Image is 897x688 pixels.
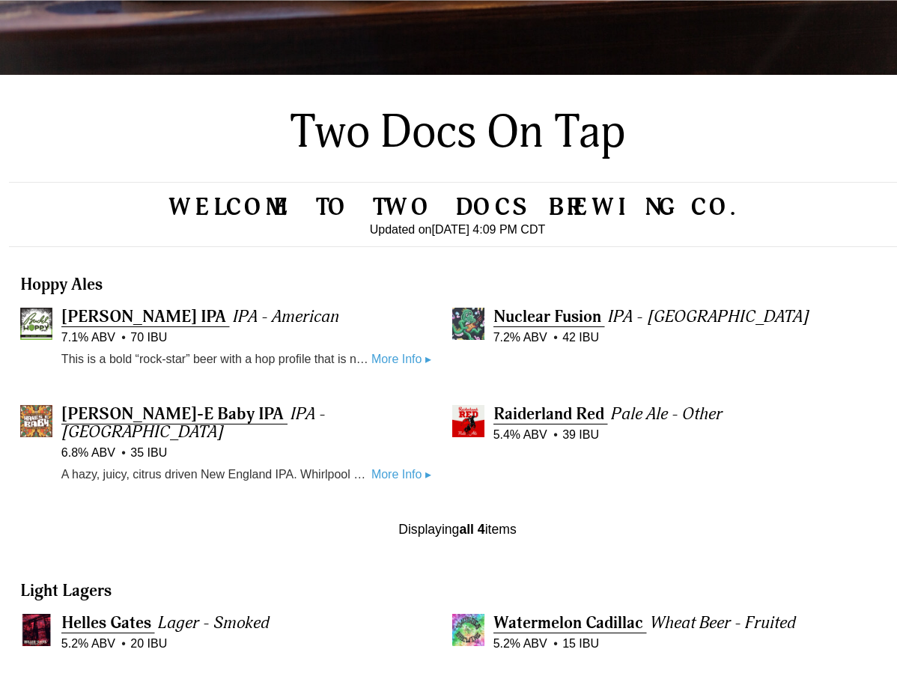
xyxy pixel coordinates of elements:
p: A hazy, juicy, citrus driven New England IPA. Whirlpool hop additions of Azacca, Citra, and Mosai... [61,465,371,484]
span: [PERSON_NAME]-E Baby IPA [61,404,284,424]
a: [PERSON_NAME] IPA [61,306,230,327]
span: Nuclear Fusion [493,306,601,327]
span: 7.2% ABV [493,329,547,347]
span: Wheat Beer - Fruited [650,612,796,633]
span: 6.8% ABV [61,444,115,462]
a: Raiderland Red [493,404,608,424]
time: [DATE] 4:09 PM CDT [431,223,545,236]
a: More Info [371,350,431,369]
a: Watermelon Cadillac [493,612,647,633]
span: 7.1% ABV [61,329,115,347]
span: IPA - [GEOGRAPHIC_DATA] [608,306,809,327]
span: 5.2% ABV [493,635,547,653]
h2: Two Docs On Tap [240,104,675,160]
span: Pale Ale - Other [611,404,723,424]
span: Watermelon Cadillac [493,612,643,633]
a: More Info [371,465,431,484]
p: This is a bold “rock-star” beer with a hop profile that is not for the faint of heart. We feel th... [61,350,371,369]
b: all 4 [459,522,484,537]
span: 35 IBU [121,444,167,462]
span: [PERSON_NAME] IPA [61,306,226,327]
span: 70 IBU [121,329,167,347]
img: Hayes-E Baby IPA [20,405,52,437]
h3: Hoppy Ales [20,274,895,296]
a: [PERSON_NAME]-E Baby IPA [61,404,288,424]
span: IPA - [GEOGRAPHIC_DATA] [61,404,326,442]
h3: Light Lagers [20,580,895,602]
img: Helles Gates [20,614,52,646]
img: Raiderland Red [452,405,484,437]
img: Watermelon Cadillac [452,614,484,646]
span: Updated on [370,223,432,236]
a: Helles Gates [61,612,155,633]
img: Buddy Hoppy IPA [20,308,52,340]
span: 5.4% ABV [493,426,547,444]
span: 20 IBU [121,635,167,653]
span: IPA - American [233,306,339,327]
span: Helles Gates [61,612,151,633]
span: 5.2% ABV [61,635,115,653]
span: 39 IBU [553,426,599,444]
span: 42 IBU [553,329,599,347]
span: Lager - Smoked [158,612,270,633]
span: 15 IBU [553,635,599,653]
img: Nuclear Fusion [452,308,484,340]
span: Raiderland Red [493,404,604,424]
a: Nuclear Fusion [493,306,605,327]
